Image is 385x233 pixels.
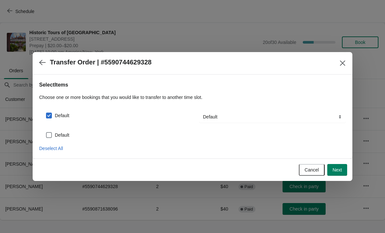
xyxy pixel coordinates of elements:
[39,81,346,89] h2: Select Items
[50,59,151,66] h2: Transfer Order | #5590744629328
[39,146,63,151] span: Deselect All
[39,94,346,101] p: Choose one or more bookings that you would like to transfer to another time slot.
[332,167,342,172] span: Next
[55,112,69,119] span: Default
[55,132,69,138] span: Default
[299,164,325,176] button: Cancel
[337,57,348,69] button: Close
[305,167,319,172] span: Cancel
[37,143,66,154] button: Deselect All
[327,164,347,176] button: Next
